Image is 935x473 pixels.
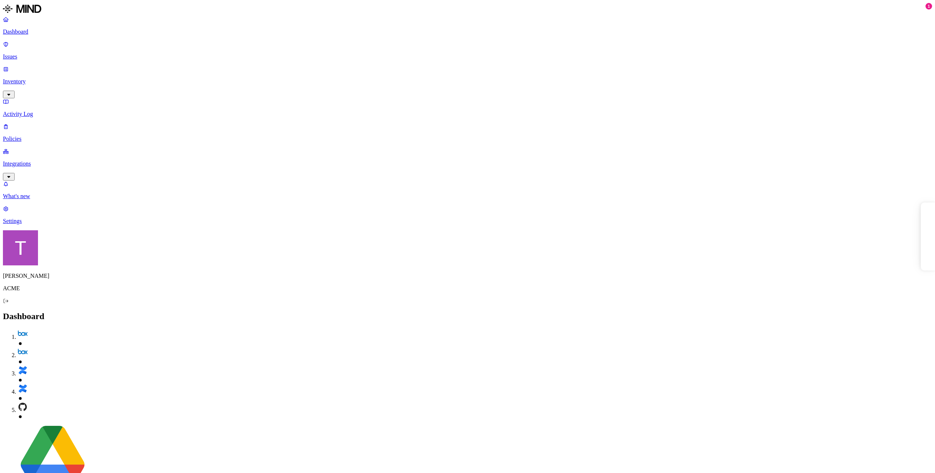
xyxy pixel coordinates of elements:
[3,230,38,265] img: Tzvi Shir-Vaknin
[3,53,932,60] p: Issues
[3,111,932,117] p: Activity Log
[18,329,28,339] img: box.svg
[3,285,932,292] p: ACME
[3,29,932,35] p: Dashboard
[3,98,932,117] a: Activity Log
[3,193,932,200] p: What's new
[3,3,932,16] a: MIND
[3,16,932,35] a: Dashboard
[3,136,932,142] p: Policies
[926,3,932,10] div: 1
[3,148,932,179] a: Integrations
[3,41,932,60] a: Issues
[3,218,932,224] p: Settings
[3,160,932,167] p: Integrations
[18,365,28,375] img: confluence.svg
[3,205,932,224] a: Settings
[3,3,41,15] img: MIND
[3,123,932,142] a: Policies
[3,78,932,85] p: Inventory
[18,383,28,394] img: confluence.svg
[18,347,28,357] img: box.svg
[3,66,932,97] a: Inventory
[18,402,28,412] img: github.svg
[3,311,932,321] h2: Dashboard
[3,181,932,200] a: What's new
